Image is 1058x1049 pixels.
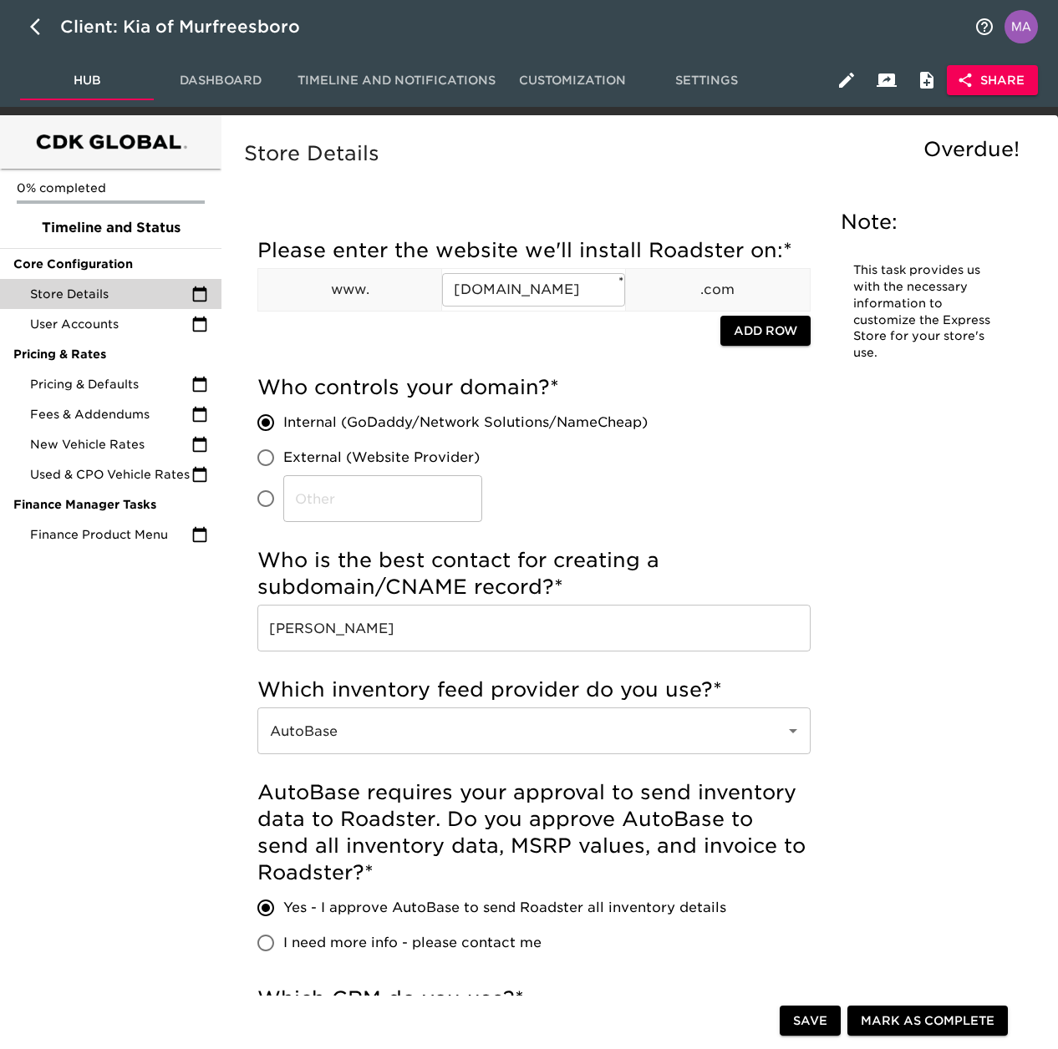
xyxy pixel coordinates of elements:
[734,321,797,342] span: Add Row
[164,70,277,91] span: Dashboard
[17,180,205,196] p: 0% completed
[793,1011,827,1031] span: Save
[283,475,482,522] input: Other
[30,316,191,332] span: User Accounts
[626,280,809,300] p: .com
[244,140,1028,167] h5: Store Details
[283,898,726,918] span: Yes - I approve AutoBase to send Roadster all inventory details
[516,70,629,91] span: Customization
[30,70,144,91] span: Hub
[257,677,811,703] h5: Which inventory feed provider do you use?
[649,70,763,91] span: Settings
[847,1006,1008,1036] button: Mark as Complete
[841,209,1005,236] h5: Note:
[780,1006,841,1036] button: Save
[283,448,480,468] span: External (Website Provider)
[257,374,811,401] h5: Who controls your domain?
[1005,10,1038,43] img: Profile
[283,413,648,433] span: Internal (GoDaddy/Network Solutions/NameCheap)
[923,137,1020,161] span: Overdue!
[853,262,993,362] p: This task provides us with the necessary information to customize the Express Store for your stor...
[947,65,1038,96] button: Share
[283,933,542,953] span: I need more info - please contact me
[30,466,191,483] span: Used & CPO Vehicle Rates
[960,70,1025,91] span: Share
[258,280,441,300] p: www.
[30,286,191,302] span: Store Details
[60,13,323,40] div: Client: Kia of Murfreesboro
[257,547,811,601] h5: Who is the best contact for creating a subdomain/CNAME record?
[257,986,811,1012] h5: Which CRM do you use?
[13,346,208,362] span: Pricing & Rates
[781,719,805,742] button: Open
[720,316,811,347] button: Add Row
[30,406,191,423] span: Fees & Addendums
[257,237,811,264] h5: Please enter the website we'll install Roadster on:
[861,1011,994,1031] span: Mark as Complete
[30,376,191,393] span: Pricing & Defaults
[257,779,811,886] h5: AutoBase requires your approval to send inventory data to Roadster. Do you approve AutoBase to se...
[30,526,191,543] span: Finance Product Menu
[30,436,191,453] span: New Vehicle Rates
[298,70,496,91] span: Timeline and Notifications
[13,218,208,238] span: Timeline and Status
[964,7,1005,47] button: notifications
[13,256,208,272] span: Core Configuration
[13,496,208,513] span: Finance Manager Tasks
